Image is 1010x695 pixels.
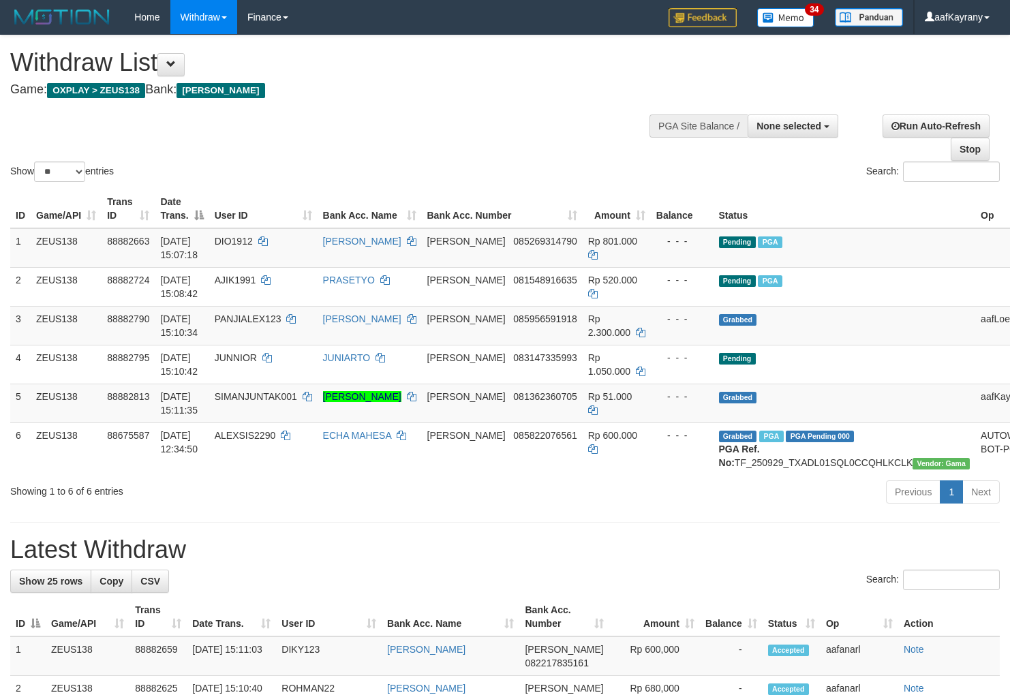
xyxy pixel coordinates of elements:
th: User ID: activate to sort column ascending [209,189,318,228]
td: ZEUS138 [31,345,102,384]
span: Rp 520.000 [588,275,637,285]
span: CSV [140,576,160,587]
a: [PERSON_NAME] [323,236,401,247]
span: DIO1912 [215,236,253,247]
span: [DATE] 12:34:50 [160,430,198,454]
td: [DATE] 15:11:03 [187,636,276,676]
span: Grabbed [719,314,757,326]
span: Pending [719,236,756,248]
a: Previous [886,480,940,504]
a: CSV [132,570,169,593]
td: 2 [10,267,31,306]
td: 1 [10,636,46,676]
span: 88882663 [107,236,149,247]
th: Date Trans.: activate to sort column descending [155,189,209,228]
span: [PERSON_NAME] [427,430,506,441]
div: - - - [656,273,708,287]
th: Bank Acc. Name: activate to sort column ascending [382,598,519,636]
td: ZEUS138 [31,422,102,475]
span: Copy 083147335993 to clipboard [513,352,577,363]
td: 4 [10,345,31,384]
td: 5 [10,384,31,422]
span: Copy 085822076561 to clipboard [513,430,577,441]
span: Rp 1.050.000 [588,352,630,377]
span: OXPLAY > ZEUS138 [47,83,145,98]
span: 88882813 [107,391,149,402]
th: ID: activate to sort column descending [10,598,46,636]
select: Showentries [34,161,85,182]
span: [DATE] 15:08:42 [160,275,198,299]
span: Copy 085956591918 to clipboard [513,313,577,324]
span: Marked by aafpengsreynich [759,431,783,442]
input: Search: [903,161,1000,182]
th: Action [898,598,1000,636]
img: MOTION_logo.png [10,7,114,27]
td: 1 [10,228,31,268]
span: Copy 085269314790 to clipboard [513,236,577,247]
th: Amount: activate to sort column ascending [583,189,651,228]
th: Bank Acc. Name: activate to sort column ascending [318,189,422,228]
a: JUNIARTO [323,352,371,363]
td: TF_250929_TXADL01SQL0CCQHLKCLK [714,422,976,475]
h4: Game: Bank: [10,83,660,97]
span: Grabbed [719,431,757,442]
div: PGA Site Balance / [649,114,748,138]
th: Status [714,189,976,228]
td: - [700,636,763,676]
button: None selected [748,114,838,138]
a: [PERSON_NAME] [387,644,465,655]
th: Game/API: activate to sort column ascending [46,598,129,636]
span: 88882790 [107,313,149,324]
span: [PERSON_NAME] [427,313,506,324]
span: Accepted [768,645,809,656]
td: 3 [10,306,31,345]
span: Accepted [768,683,809,695]
th: Trans ID: activate to sort column ascending [129,598,187,636]
span: [PERSON_NAME] [525,683,603,694]
span: [PERSON_NAME] [427,352,506,363]
td: ZEUS138 [31,267,102,306]
a: Stop [951,138,990,161]
a: Note [904,683,924,694]
span: Show 25 rows [19,576,82,587]
span: Marked by aafanarl [758,236,782,248]
span: Copy 081548916635 to clipboard [513,275,577,285]
span: Rp 600.000 [588,430,637,441]
h1: Latest Withdraw [10,536,1000,563]
span: JUNNIOR [215,352,257,363]
td: ZEUS138 [46,636,129,676]
span: Vendor URL: https://trx31.1velocity.biz [913,458,970,469]
td: aafanarl [821,636,898,676]
span: AJIK1991 [215,275,256,285]
a: Next [962,480,1000,504]
div: - - - [656,390,708,403]
label: Search: [866,570,1000,590]
span: None selected [756,121,821,132]
th: Amount: activate to sort column ascending [609,598,700,636]
a: [PERSON_NAME] [323,391,401,402]
span: PGA Pending [786,431,854,442]
img: Feedback.jpg [669,8,737,27]
th: Balance [651,189,714,228]
span: [DATE] 15:10:42 [160,352,198,377]
div: Showing 1 to 6 of 6 entries [10,479,411,498]
div: - - - [656,351,708,365]
span: Rp 2.300.000 [588,313,630,338]
a: [PERSON_NAME] [323,313,401,324]
span: 88882795 [107,352,149,363]
a: [PERSON_NAME] [387,683,465,694]
a: ECHA MAHESA [323,430,391,441]
a: 1 [940,480,963,504]
span: Pending [719,353,756,365]
label: Show entries [10,161,114,182]
span: Copy [100,576,123,587]
span: 88675587 [107,430,149,441]
div: - - - [656,429,708,442]
span: Copy 082217835161 to clipboard [525,658,588,668]
span: [PERSON_NAME] [427,391,506,402]
span: [DATE] 15:11:35 [160,391,198,416]
a: Copy [91,570,132,593]
span: 34 [805,3,823,16]
label: Search: [866,161,1000,182]
td: DIKY123 [276,636,382,676]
